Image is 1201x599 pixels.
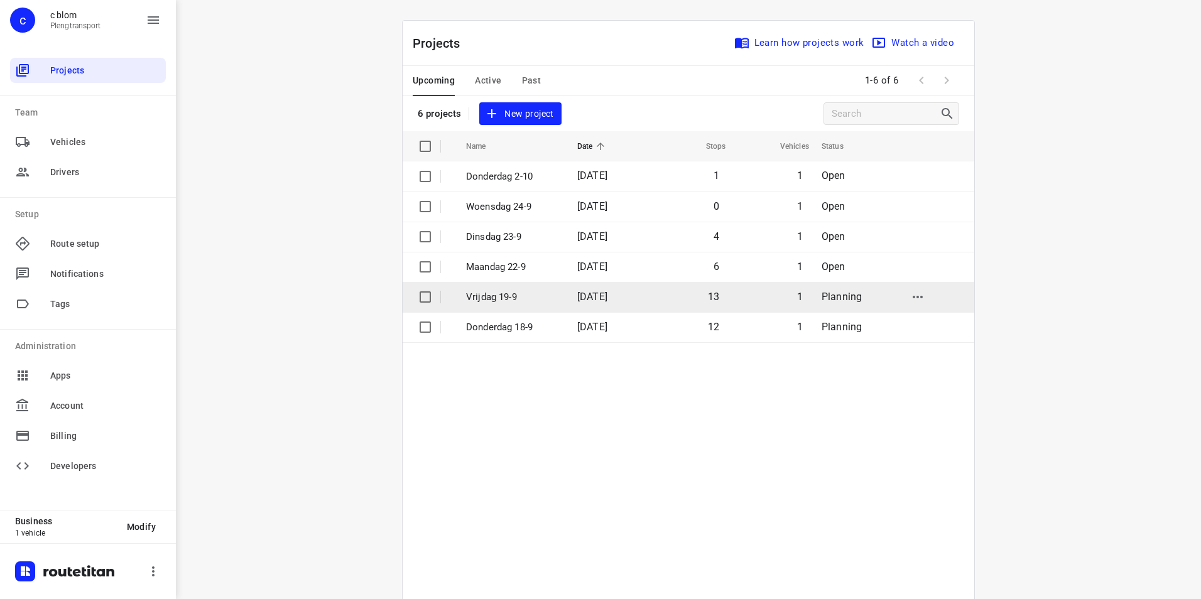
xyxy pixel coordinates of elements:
[50,429,161,443] span: Billing
[10,423,166,448] div: Billing
[466,320,558,335] p: Donderdag 18-9
[10,261,166,286] div: Notifications
[50,460,161,473] span: Developers
[522,73,541,89] span: Past
[10,8,35,33] div: c
[487,106,553,122] span: New project
[50,21,101,30] p: Plengtransport
[797,200,803,212] span: 1
[50,399,161,413] span: Account
[10,159,166,185] div: Drivers
[797,261,803,273] span: 1
[50,267,161,281] span: Notifications
[10,129,166,154] div: Vehicles
[10,393,166,418] div: Account
[50,237,161,251] span: Route setup
[909,68,934,93] span: Previous Page
[708,291,719,303] span: 13
[50,369,161,382] span: Apps
[466,230,558,244] p: Dinsdag 23-9
[577,261,607,273] span: [DATE]
[797,291,803,303] span: 1
[764,139,809,154] span: Vehicles
[822,230,845,242] span: Open
[10,58,166,83] div: Projects
[413,34,470,53] p: Projects
[714,170,719,181] span: 1
[860,67,904,94] span: 1-6 of 6
[822,170,845,181] span: Open
[418,108,461,119] p: 6 projects
[10,291,166,316] div: Tags
[822,200,845,212] span: Open
[822,291,862,303] span: Planning
[15,340,166,353] p: Administration
[714,200,719,212] span: 0
[690,139,726,154] span: Stops
[10,363,166,388] div: Apps
[413,73,455,89] span: Upcoming
[15,208,166,221] p: Setup
[708,321,719,333] span: 12
[127,522,156,532] span: Modify
[797,230,803,242] span: 1
[15,529,117,537] p: 1 vehicle
[940,106,959,121] div: Search
[577,139,609,154] span: Date
[50,298,161,311] span: Tags
[10,231,166,256] div: Route setup
[466,290,558,305] p: Vrijdag 19-9
[466,200,558,214] p: Woensdag 24-9
[50,64,161,77] span: Projects
[934,68,959,93] span: Next Page
[475,73,501,89] span: Active
[832,104,940,124] input: Search projects
[797,321,803,333] span: 1
[15,516,117,526] p: Business
[577,321,607,333] span: [DATE]
[466,260,558,274] p: Maandag 22-9
[50,136,161,149] span: Vehicles
[714,261,719,273] span: 6
[50,10,101,20] p: c blom
[822,139,860,154] span: Status
[466,139,503,154] span: Name
[577,170,607,181] span: [DATE]
[577,291,607,303] span: [DATE]
[466,170,558,184] p: Donderdag 2-10
[714,230,719,242] span: 4
[15,106,166,119] p: Team
[822,321,862,333] span: Planning
[822,261,845,273] span: Open
[479,102,561,126] button: New project
[10,453,166,478] div: Developers
[577,230,607,242] span: [DATE]
[117,515,166,538] button: Modify
[797,170,803,181] span: 1
[50,166,161,179] span: Drivers
[577,200,607,212] span: [DATE]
